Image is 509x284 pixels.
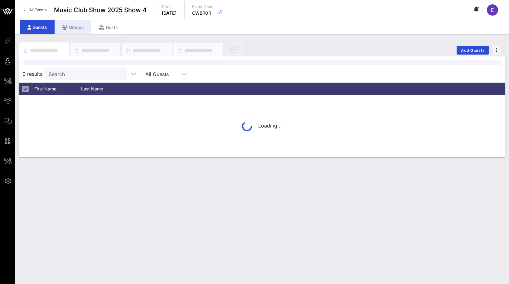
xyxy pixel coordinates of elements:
[34,83,81,95] div: First Name
[461,48,485,53] span: Add Guests
[22,70,42,78] span: 0 results
[192,10,214,16] p: CWBR0R
[20,5,50,15] a: All Events
[145,71,169,77] div: All Guests
[491,7,494,13] span: E
[162,10,177,16] p: [DATE]
[81,83,128,95] div: Last Name
[55,20,91,34] div: Groups
[162,4,177,10] p: Date
[192,4,214,10] p: Event Code
[29,7,46,12] span: All Events
[142,68,191,80] div: All Guests
[54,5,147,15] span: Music Club Show 2025 Show 4
[457,46,489,55] button: Add Guests
[91,20,125,34] div: Hosts
[20,20,55,34] div: Guests
[242,121,282,131] div: Loading...
[487,4,498,16] div: E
